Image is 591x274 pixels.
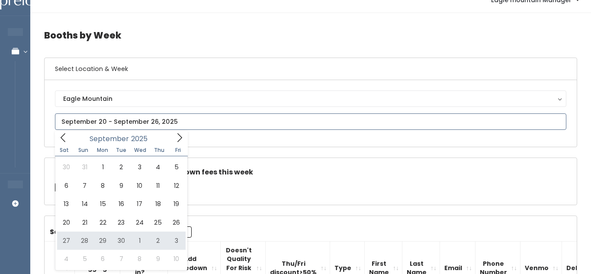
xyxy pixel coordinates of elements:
[149,195,167,213] span: September 18, 2025
[112,213,130,232] span: September 23, 2025
[112,177,130,195] span: September 9, 2025
[75,177,93,195] span: September 7, 2025
[57,195,75,213] span: September 13, 2025
[149,158,167,176] span: September 4, 2025
[131,232,149,250] span: October 1, 2025
[112,250,130,268] span: October 7, 2025
[112,195,130,213] span: September 16, 2025
[45,58,577,80] h6: Select Location & Week
[131,213,149,232] span: September 24, 2025
[94,158,112,176] span: September 1, 2025
[75,250,93,268] span: October 5, 2025
[75,232,93,250] span: September 28, 2025
[167,195,185,213] span: September 19, 2025
[57,158,75,176] span: August 30, 2025
[167,177,185,195] span: September 12, 2025
[75,195,93,213] span: September 14, 2025
[112,158,130,176] span: September 2, 2025
[167,250,185,268] span: October 10, 2025
[150,148,169,153] span: Thu
[131,177,149,195] span: September 10, 2025
[131,195,149,213] span: September 17, 2025
[131,158,149,176] span: September 3, 2025
[57,177,75,195] span: September 6, 2025
[149,213,167,232] span: September 25, 2025
[167,213,185,232] span: September 26, 2025
[63,94,558,103] div: Eagle Mountain
[94,250,112,268] span: October 6, 2025
[57,250,75,268] span: October 4, 2025
[131,250,149,268] span: October 8, 2025
[149,177,167,195] span: September 11, 2025
[55,90,566,107] button: Eagle Mountain
[74,148,93,153] span: Sun
[149,250,167,268] span: October 9, 2025
[129,133,155,144] input: Year
[44,23,577,47] h4: Booths by Week
[149,232,167,250] span: October 2, 2025
[55,148,74,153] span: Sat
[93,148,112,153] span: Mon
[167,158,185,176] span: September 5, 2025
[57,232,75,250] span: September 27, 2025
[94,232,112,250] span: September 29, 2025
[90,135,129,142] span: September
[94,213,112,232] span: September 22, 2025
[112,232,130,250] span: September 30, 2025
[75,158,93,176] span: August 31, 2025
[112,148,131,153] span: Tue
[167,232,185,250] span: October 3, 2025
[55,113,566,130] input: September 20 - September 26, 2025
[50,226,192,238] label: Search:
[131,148,150,153] span: Wed
[55,168,566,176] h5: Check this box if there are no takedown fees this week
[75,213,93,232] span: September 21, 2025
[57,213,75,232] span: September 20, 2025
[94,177,112,195] span: September 8, 2025
[94,195,112,213] span: September 15, 2025
[169,148,188,153] span: Fri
